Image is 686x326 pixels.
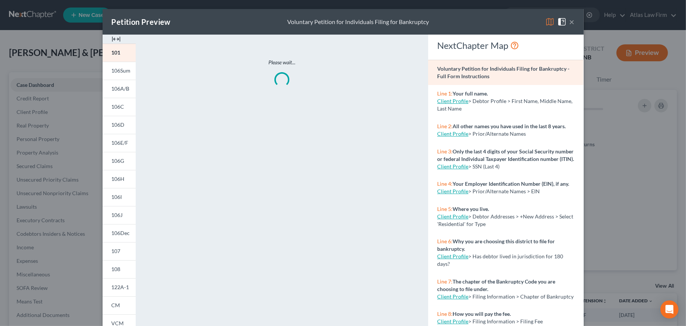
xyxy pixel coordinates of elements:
[167,59,397,66] p: Please wait...
[112,176,125,182] span: 106H
[468,188,540,194] span: > Prior/Alternate Names > EIN
[112,302,120,308] span: CM
[437,123,453,129] span: Line 2:
[437,90,453,97] span: Line 1:
[103,296,136,314] a: CM
[453,206,489,212] strong: Where you live.
[112,139,129,146] span: 106E/F
[437,238,453,244] span: Line 6:
[437,180,453,187] span: Line 4:
[287,18,429,26] div: Voluntary Petition for Individuals Filing for Bankruptcy
[112,230,130,236] span: 106Dec
[453,90,488,97] strong: Your full name.
[112,266,121,272] span: 108
[437,318,468,324] a: Client Profile
[112,121,125,128] span: 106D
[103,260,136,278] a: 108
[437,278,453,285] span: Line 7:
[112,35,121,44] img: expand-e0f6d898513216a626fdd78e52531dac95497ffd26381d4c15ee2fc46db09dca.svg
[468,318,543,324] span: > Filing Information > Filing Fee
[103,152,136,170] a: 106G
[437,98,468,104] a: Client Profile
[437,213,573,227] span: > Debtor Addresses > +New Address > Select 'Residential' for Type
[103,134,136,152] a: 106E/F
[112,194,122,200] span: 106I
[112,85,130,92] span: 106A/B
[103,206,136,224] a: 106J
[112,103,124,110] span: 106C
[437,148,574,162] strong: Only the last 4 digits of your Social Security number or federal Individual Taxpayer Identificati...
[569,17,575,26] button: ×
[437,188,468,194] a: Client Profile
[103,170,136,188] a: 106H
[453,311,511,317] strong: How you will pay the fee.
[103,278,136,296] a: 122A-1
[437,278,555,292] strong: The chapter of the Bankruptcy Code you are choosing to file under.
[437,163,468,170] a: Client Profile
[437,148,453,155] span: Line 3:
[660,300,678,318] div: Open Intercom Messenger
[437,98,572,112] span: > Debtor Profile > First Name, Middle Name, Last Name
[437,311,453,317] span: Line 8:
[437,213,468,220] a: Client Profile
[468,163,500,170] span: > SSN (Last 4)
[103,62,136,80] a: 106Sum
[103,44,136,62] a: 101
[437,39,574,52] div: NextChapter Map
[437,293,468,300] a: Client Profile
[545,17,554,26] img: map-eea8200ae884c6f1103ae1953ef3d486a96c86aabb227e865a55264e3737af1f.svg
[112,67,131,74] span: 106Sum
[112,49,121,56] span: 101
[453,180,569,187] strong: Your Employer Identification Number (EIN), if any.
[112,248,121,254] span: 107
[112,158,124,164] span: 106G
[103,242,136,260] a: 107
[103,116,136,134] a: 106D
[437,238,555,252] strong: Why you are choosing this district to file for bankruptcy.
[437,130,468,137] a: Client Profile
[437,253,468,259] a: Client Profile
[453,123,566,129] strong: All other names you have used in the last 8 years.
[437,206,453,212] span: Line 5:
[103,188,136,206] a: 106I
[112,212,123,218] span: 106J
[437,65,569,79] strong: Voluntary Petition for Individuals Filing for Bankruptcy - Full Form Instructions
[557,17,566,26] img: help-close-5ba153eb36485ed6c1ea00a893f15db1cb9b99d6cae46e1a8edb6c62d00a1a76.svg
[112,17,171,27] div: Petition Preview
[437,253,563,267] span: > Has debtor lived in jurisdiction for 180 days?
[468,293,574,300] span: > Filing Information > Chapter of Bankruptcy
[112,284,129,290] span: 122A-1
[103,224,136,242] a: 106Dec
[103,80,136,98] a: 106A/B
[468,130,526,137] span: > Prior/Alternate Names
[103,98,136,116] a: 106C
